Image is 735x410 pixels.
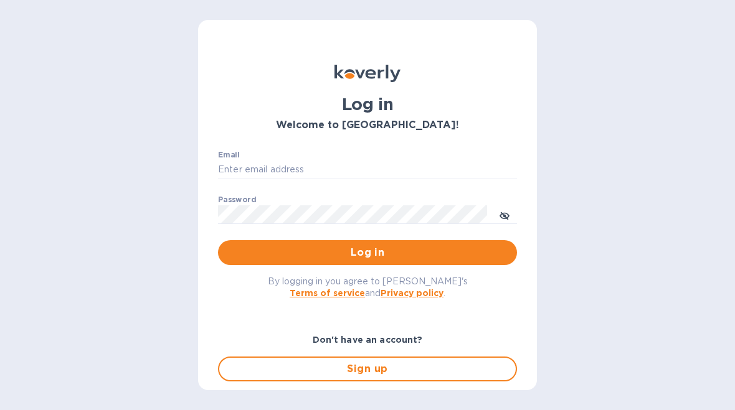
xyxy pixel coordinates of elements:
a: Terms of service [290,288,365,298]
button: Log in [218,240,517,265]
label: Password [218,197,256,204]
span: Log in [228,245,507,260]
label: Email [218,152,240,159]
b: Don't have an account? [313,335,423,345]
h1: Log in [218,95,517,114]
input: Enter email address [218,161,517,179]
h3: Welcome to [GEOGRAPHIC_DATA]! [218,119,517,131]
button: Sign up [218,356,517,381]
span: By logging in you agree to [PERSON_NAME]'s and . [268,276,468,298]
img: Koverly [334,65,401,82]
span: Sign up [229,361,506,376]
a: Privacy policy [381,288,443,298]
button: toggle password visibility [492,202,517,227]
